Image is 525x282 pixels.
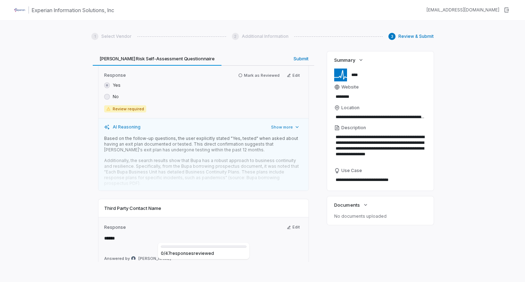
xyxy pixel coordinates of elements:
[341,105,360,111] span: Location
[101,34,132,39] span: Select Vendor
[104,158,303,186] p: Additionally, the search results show that Bupa has a robust approach to business continuity and ...
[284,71,303,80] button: Edit
[104,136,303,153] p: Based on the follow-up questions, the user explicitly stated "Yes, tested" when asked about havin...
[398,34,434,39] span: Review & Submit
[232,33,239,40] div: 2
[235,71,282,80] button: Mark as Reviewed
[161,251,246,256] div: 0 / 47 response s reviewed
[104,105,146,112] span: Review required
[341,168,362,173] span: Use Case
[332,198,370,211] button: Documents
[14,4,26,16] img: Clerk Logo
[341,125,366,131] span: Description
[334,92,414,102] input: Website
[427,7,499,13] div: [EMAIL_ADDRESS][DOMAIN_NAME]
[32,6,114,14] h1: Experian Information Solutions, Inc
[334,112,427,122] input: Location
[113,82,121,88] label: Yes
[334,132,427,165] textarea: Description
[334,175,427,185] textarea: Use Case
[104,72,234,78] label: Response
[334,57,355,63] span: Summary
[334,202,360,208] span: Documents
[284,223,303,232] button: Edit
[291,54,311,63] span: Submit
[113,94,119,100] label: No
[97,54,218,63] span: [PERSON_NAME] Risk Self-Assessment Questionnaire
[242,34,289,39] span: Additional Information
[104,225,282,230] label: Response
[113,124,141,130] span: AI Reasoning
[334,213,427,219] p: No documents uploaded
[104,205,161,211] span: Third Party Contact Name
[332,54,366,66] button: Summary
[268,123,303,131] button: Show more
[388,33,396,40] div: 3
[91,33,98,40] div: 1
[341,84,359,90] span: Website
